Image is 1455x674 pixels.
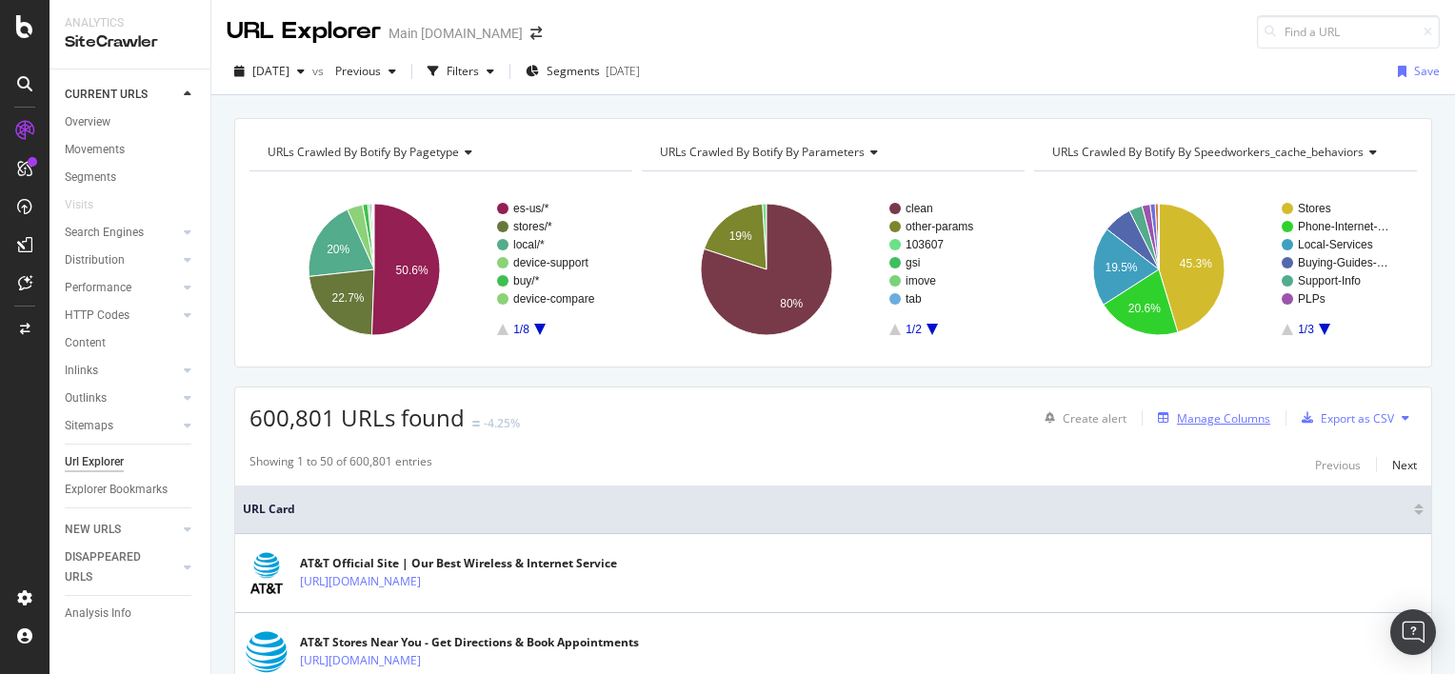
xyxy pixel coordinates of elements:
[65,547,161,587] div: DISAPPEARED URLS
[252,63,289,79] span: 2025 Aug. 31st
[1414,63,1440,79] div: Save
[300,555,617,572] div: AT&T Official Site | Our Best Wireless & Internet Service
[65,480,197,500] a: Explorer Bookmarks
[300,634,639,651] div: AT&T Stores Near You - Get Directions & Book Appointments
[65,195,93,215] div: Visits
[300,572,421,591] a: [URL][DOMAIN_NAME]
[65,306,178,326] a: HTTP Codes
[1298,274,1361,287] text: Support-Info
[1315,457,1361,473] div: Previous
[1105,261,1137,274] text: 19.5%
[331,291,364,305] text: 22.7%
[1390,609,1436,655] div: Open Intercom Messenger
[906,256,920,269] text: gsi
[530,27,542,40] div: arrow-right-arrow-left
[1257,15,1440,49] input: Find a URL
[65,480,168,500] div: Explorer Bookmarks
[65,333,106,353] div: Content
[1177,410,1270,426] div: Manage Columns
[65,547,178,587] a: DISAPPEARED URLS
[65,250,178,270] a: Distribution
[513,238,545,251] text: local/*
[906,220,973,233] text: other-params
[472,421,480,426] img: Equal
[420,56,502,87] button: Filters
[249,187,628,352] svg: A chart.
[65,278,178,298] a: Performance
[447,63,479,79] div: Filters
[1392,457,1417,473] div: Next
[300,651,421,670] a: [URL][DOMAIN_NAME]
[518,56,648,87] button: Segments[DATE]
[328,63,381,79] span: Previous
[906,292,922,306] text: tab
[1298,256,1388,269] text: Buying-Guides-…
[1315,453,1361,476] button: Previous
[65,452,124,472] div: Url Explorer
[65,168,116,188] div: Segments
[1298,202,1331,215] text: Stores
[513,323,529,336] text: 1/8
[65,388,107,408] div: Outlinks
[396,264,429,277] text: 50.6%
[65,388,178,408] a: Outlinks
[656,137,1007,168] h4: URLs Crawled By Botify By parameters
[65,361,178,381] a: Inlinks
[1390,56,1440,87] button: Save
[65,168,197,188] a: Segments
[268,144,459,160] span: URLs Crawled By Botify By pagetype
[65,140,125,160] div: Movements
[65,112,110,132] div: Overview
[1048,137,1400,168] h4: URLs Crawled By Botify By speedworkers_cache_behaviors
[642,187,1020,352] svg: A chart.
[65,250,125,270] div: Distribution
[1034,187,1412,352] svg: A chart.
[1052,144,1364,160] span: URLs Crawled By Botify By speedworkers_cache_behaviors
[513,202,549,215] text: es-us/*
[1294,403,1394,433] button: Export as CSV
[660,144,865,160] span: URLs Crawled By Botify By parameters
[312,63,328,79] span: vs
[65,416,178,436] a: Sitemaps
[1180,257,1212,270] text: 45.3%
[65,223,144,243] div: Search Engines
[65,520,178,540] a: NEW URLS
[249,402,465,433] span: 600,801 URLs found
[65,15,195,31] div: Analytics
[906,274,936,287] text: imove
[513,220,552,233] text: stores/*
[1298,323,1314,336] text: 1/3
[780,297,803,310] text: 80%
[906,202,933,215] text: clean
[65,416,113,436] div: Sitemaps
[328,56,404,87] button: Previous
[65,306,130,326] div: HTTP Codes
[65,333,197,353] a: Content
[389,24,523,43] div: Main [DOMAIN_NAME]
[249,453,432,476] div: Showing 1 to 50 of 600,801 entries
[906,238,944,251] text: 103607
[65,195,112,215] a: Visits
[65,604,131,624] div: Analysis Info
[729,229,752,243] text: 19%
[606,63,640,79] div: [DATE]
[65,278,131,298] div: Performance
[65,604,197,624] a: Analysis Info
[513,292,595,306] text: device-compare
[65,112,197,132] a: Overview
[906,323,922,336] text: 1/2
[1150,406,1270,429] button: Manage Columns
[227,56,312,87] button: [DATE]
[264,137,615,168] h4: URLs Crawled By Botify By pagetype
[65,31,195,53] div: SiteCrawler
[484,415,520,431] div: -4.25%
[513,256,588,269] text: device-support
[65,452,197,472] a: Url Explorer
[65,223,178,243] a: Search Engines
[327,243,349,256] text: 20%
[65,520,121,540] div: NEW URLS
[1392,453,1417,476] button: Next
